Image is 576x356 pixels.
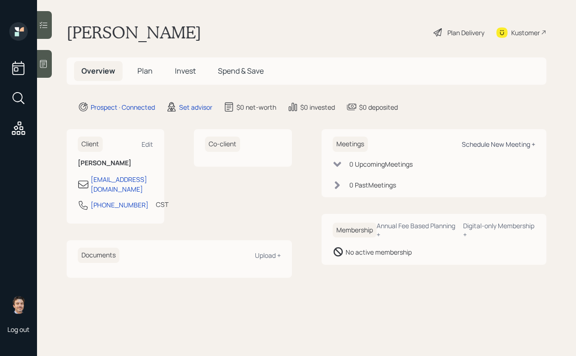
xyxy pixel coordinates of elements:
[91,200,149,210] div: [PHONE_NUMBER]
[255,251,281,260] div: Upload +
[447,28,484,37] div: Plan Delivery
[156,200,168,209] div: CST
[179,102,212,112] div: Set advisor
[205,137,240,152] h6: Co-client
[91,175,153,194] div: [EMAIL_ADDRESS][DOMAIN_NAME]
[175,66,196,76] span: Invest
[463,221,535,239] div: Digital-only Membership +
[78,248,119,263] h6: Documents
[333,223,377,238] h6: Membership
[142,140,153,149] div: Edit
[91,102,155,112] div: Prospect · Connected
[333,137,368,152] h6: Meetings
[81,66,115,76] span: Overview
[346,247,412,257] div: No active membership
[377,221,456,239] div: Annual Fee Based Planning +
[349,159,413,169] div: 0 Upcoming Meeting s
[218,66,264,76] span: Spend & Save
[511,28,540,37] div: Kustomer
[9,295,28,314] img: robby-grisanti-headshot.png
[78,159,153,167] h6: [PERSON_NAME]
[7,325,30,334] div: Log out
[349,180,396,190] div: 0 Past Meeting s
[137,66,153,76] span: Plan
[236,102,276,112] div: $0 net-worth
[359,102,398,112] div: $0 deposited
[67,22,201,43] h1: [PERSON_NAME]
[78,137,103,152] h6: Client
[300,102,335,112] div: $0 invested
[462,140,535,149] div: Schedule New Meeting +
